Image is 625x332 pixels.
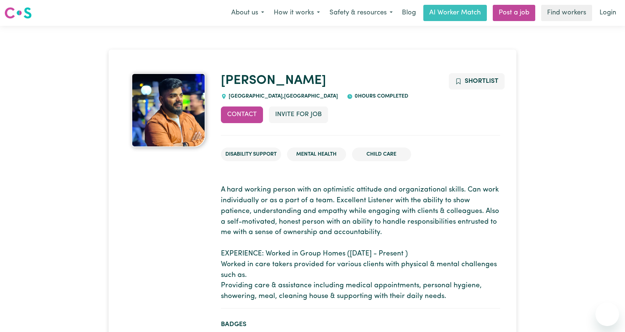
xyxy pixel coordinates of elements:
a: Careseekers logo [4,4,32,21]
img: Careseekers logo [4,6,32,20]
a: AI Worker Match [423,5,487,21]
button: Invite for Job [269,106,328,123]
p: A hard working person with an optimistic attitude and organizational skills. Can work individuall... [221,185,500,302]
a: Login [595,5,621,21]
li: Child care [352,148,411,162]
a: Find workers [541,5,592,21]
iframe: Button to launch messaging window [595,302,619,326]
button: About us [226,5,269,21]
span: 0 hours completed [353,94,408,99]
button: Safety & resources [325,5,397,21]
li: Disability Support [221,148,281,162]
a: Akhil Goud 's profile picture' [125,73,212,147]
li: Mental Health [287,148,346,162]
a: [PERSON_NAME] [221,74,326,87]
a: Post a job [493,5,535,21]
img: Akhil Goud [132,73,205,147]
button: How it works [269,5,325,21]
span: [GEOGRAPHIC_DATA] , [GEOGRAPHIC_DATA] [227,94,338,99]
button: Add to shortlist [449,73,505,89]
a: Blog [397,5,420,21]
h2: Badges [221,321,500,328]
button: Contact [221,106,263,123]
span: Shortlist [465,78,498,84]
